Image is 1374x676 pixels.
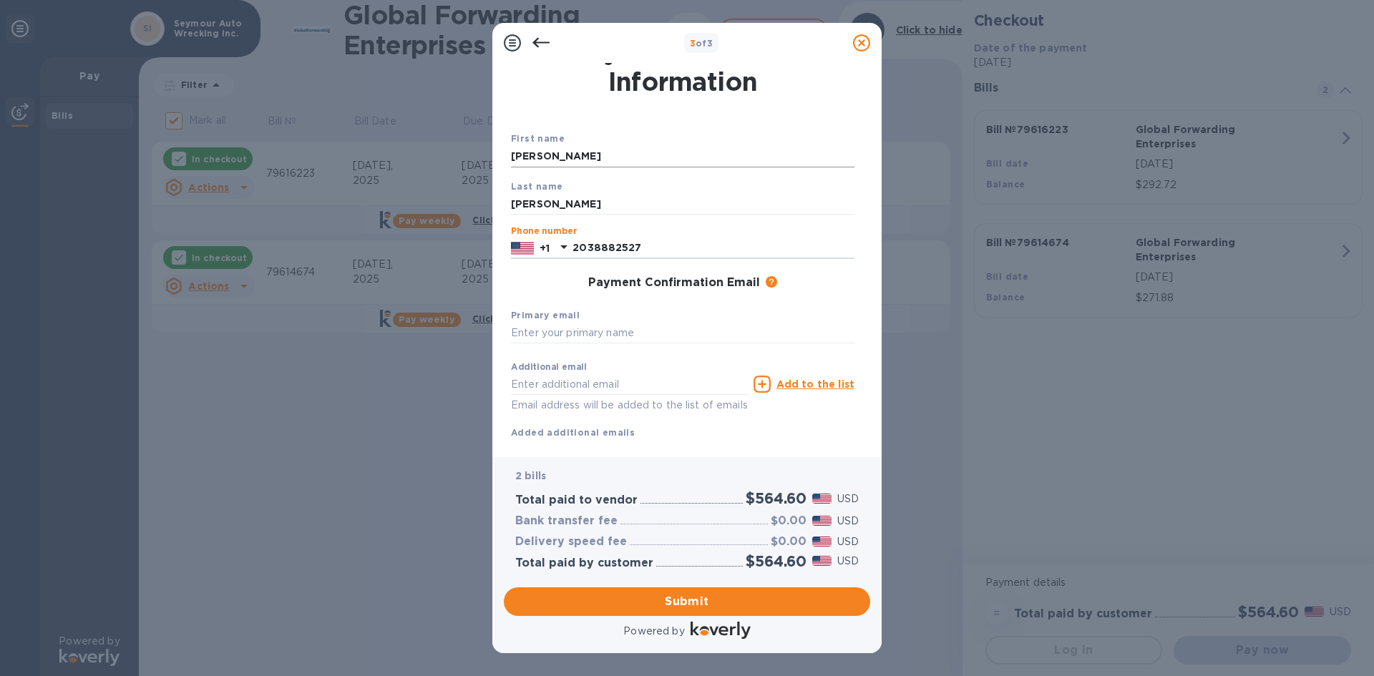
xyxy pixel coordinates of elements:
h3: Payment Confirmation Email [588,276,760,290]
span: 3 [690,38,696,49]
h3: Bank transfer fee [515,514,618,528]
h3: Total paid to vendor [515,494,638,507]
label: Phone number [511,227,577,236]
h2: $564.60 [746,552,807,570]
h2: $564.60 [746,489,807,507]
b: 2 bills [515,470,546,481]
button: Submit [504,587,870,616]
img: US [511,240,534,256]
input: Enter your primary name [511,323,854,344]
h3: Total paid by customer [515,557,653,570]
img: USD [812,537,832,547]
img: USD [812,556,832,566]
p: Powered by [623,624,684,639]
p: USD [837,534,859,549]
input: Enter your last name [511,193,854,215]
p: USD [837,514,859,529]
p: USD [837,491,859,506]
b: Last name [511,181,563,192]
input: Enter additional email [511,373,748,395]
p: Email address will be added to the list of emails [511,397,748,413]
h1: Payment Contact Information [511,36,854,97]
u: Add to the list [776,378,854,390]
h3: $0.00 [771,535,807,549]
label: Additional email [511,363,587,372]
span: Submit [515,593,859,610]
img: USD [812,516,832,526]
b: Primary email [511,310,580,320]
input: Enter your phone number [572,237,854,259]
img: Logo [691,622,751,639]
p: USD [837,554,859,569]
h3: $0.00 [771,514,807,528]
h3: Delivery speed fee [515,535,627,549]
img: USD [812,494,832,504]
b: First name [511,133,565,144]
b: Added additional emails [511,427,635,438]
input: Enter your first name [511,146,854,167]
b: of 3 [690,38,713,49]
p: +1 [540,241,550,255]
